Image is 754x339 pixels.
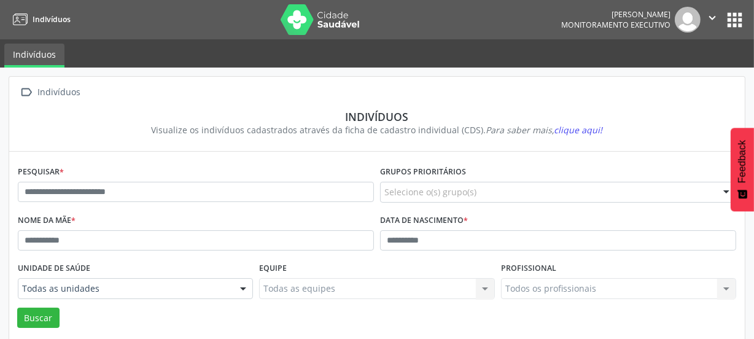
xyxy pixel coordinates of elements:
[705,11,719,25] i: 
[724,9,745,31] button: apps
[675,7,701,33] img: img
[384,185,476,198] span: Selecione o(s) grupo(s)
[380,211,468,230] label: Data de nascimento
[18,84,83,101] a:  Indivíduos
[737,140,748,183] span: Feedback
[18,211,76,230] label: Nome da mãe
[26,110,728,123] div: Indivíduos
[26,123,728,136] div: Visualize os indivíduos cadastrados através da ficha de cadastro individual (CDS).
[731,128,754,211] button: Feedback - Mostrar pesquisa
[486,124,603,136] i: Para saber mais,
[701,7,724,33] button: 
[36,84,83,101] div: Indivíduos
[4,44,64,68] a: Indivíduos
[380,163,466,182] label: Grupos prioritários
[22,282,228,295] span: Todas as unidades
[501,259,556,278] label: Profissional
[554,124,603,136] span: clique aqui!
[259,259,287,278] label: Equipe
[9,9,71,29] a: Indivíduos
[18,259,90,278] label: Unidade de saúde
[18,84,36,101] i: 
[18,163,64,182] label: Pesquisar
[561,9,670,20] div: [PERSON_NAME]
[17,308,60,329] button: Buscar
[33,14,71,25] span: Indivíduos
[561,20,670,30] span: Monitoramento Executivo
